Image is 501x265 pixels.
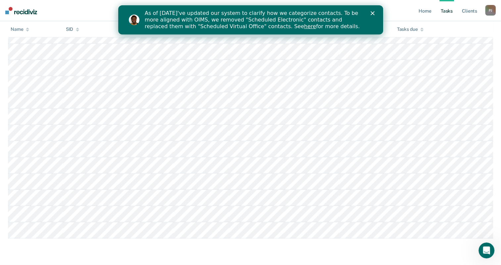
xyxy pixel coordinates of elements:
div: Tasks due [397,26,424,32]
div: P J [485,5,496,16]
div: Name [11,26,29,32]
div: SID [66,26,79,32]
img: Recidiviz [5,7,37,14]
iframe: Intercom live chat [478,242,494,258]
a: here [186,18,198,24]
button: PJ [485,5,496,16]
div: Close [252,6,259,10]
iframe: Intercom live chat banner [118,5,383,34]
